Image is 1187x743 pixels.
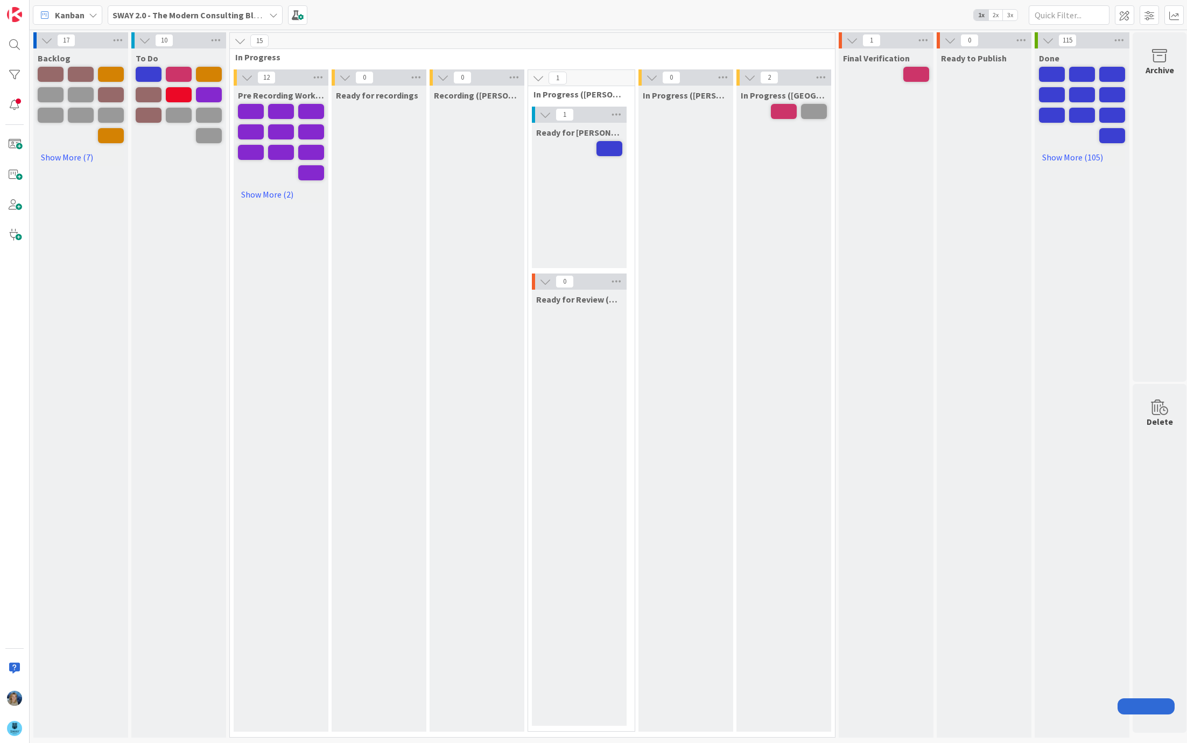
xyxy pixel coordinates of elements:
span: In Progress (Tana) [741,90,827,101]
span: To Do [136,53,158,64]
span: 0 [960,34,979,47]
span: 0 [556,275,574,288]
span: Ready for Barb Magic [536,127,622,138]
span: In Progress (Barb) [533,89,621,100]
img: avatar [7,721,22,736]
input: Quick Filter... [1029,5,1109,25]
a: Show More (2) [238,186,324,203]
span: 17 [57,34,75,47]
a: Show More (7) [38,149,124,166]
span: Ready to Publish [941,53,1007,64]
img: Visit kanbanzone.com [7,7,22,22]
span: Ready for recordings [336,90,418,101]
img: MA [7,691,22,706]
span: 1 [556,108,574,121]
span: Ready for Review (Marina) [536,294,622,305]
b: SWAY 2.0 - The Modern Consulting Blueprint [113,10,282,20]
span: Kanban [55,9,85,22]
span: Pre Recording Work (Marina) [238,90,324,101]
span: 10 [155,34,173,47]
span: 12 [257,71,276,84]
span: 0 [662,71,680,84]
span: Final Verification [843,53,910,64]
a: Show More (105) [1039,149,1125,166]
span: 115 [1058,34,1077,47]
span: 2 [760,71,778,84]
span: 1x [974,10,988,20]
span: Done [1039,53,1059,64]
span: Backlog [38,53,71,64]
div: Archive [1146,64,1174,76]
span: 1 [862,34,881,47]
span: In Progress [235,52,821,62]
span: Recording (Marina) [434,90,520,101]
span: 0 [355,71,374,84]
span: 15 [250,34,269,47]
div: Delete [1147,415,1173,428]
span: 1 [549,72,567,85]
span: 2x [988,10,1003,20]
span: 0 [453,71,472,84]
span: 3x [1003,10,1017,20]
span: In Progress (Fike) [643,90,729,101]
